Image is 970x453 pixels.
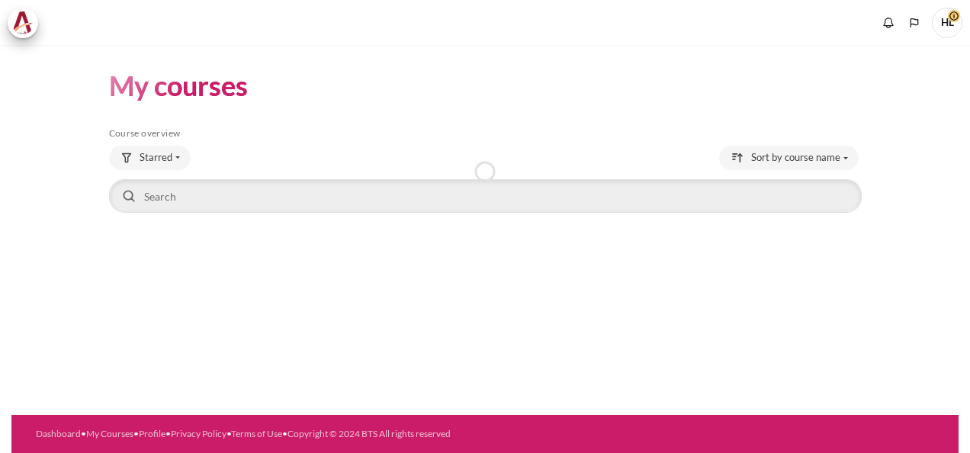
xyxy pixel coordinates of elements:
button: Languages [903,11,926,34]
a: Profile [139,428,165,439]
button: Grouping drop-down menu [109,146,191,170]
div: Show notification window with no new notifications [877,11,900,34]
span: HL [932,8,962,38]
h5: Course overview [109,127,862,140]
span: Sort by course name [751,150,840,165]
a: User menu [932,8,962,38]
a: Architeck Architeck [8,8,46,38]
span: Starred [140,150,172,165]
h1: My courses [109,68,248,104]
a: Privacy Policy [171,428,226,439]
div: Course overview controls [109,146,862,216]
a: Copyright © 2024 BTS All rights reserved [287,428,451,439]
section: Content [11,45,959,239]
input: Search [109,179,862,213]
button: Sorting drop-down menu [719,146,859,170]
a: Dashboard [36,428,81,439]
a: My Courses [86,428,133,439]
a: Terms of Use [231,428,282,439]
div: • • • • • [36,427,529,441]
img: Architeck [12,11,34,34]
